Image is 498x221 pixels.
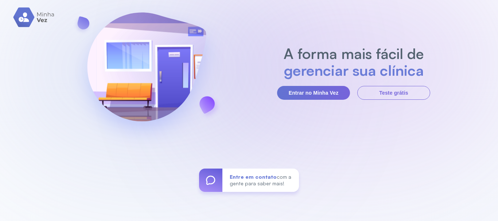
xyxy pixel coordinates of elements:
h2: A forma mais fácil de [280,45,428,62]
div: com a gente para saber mais! [222,169,299,192]
button: Teste grátis [357,86,430,100]
span: Entre em contato [230,174,277,180]
img: logo.svg [13,7,55,27]
h2: gerenciar sua clínica [280,62,428,79]
a: Entre em contatocom a gente para saber mais! [199,169,299,192]
button: Entrar no Minha Vez [277,86,350,100]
